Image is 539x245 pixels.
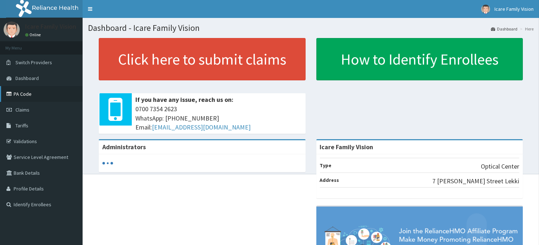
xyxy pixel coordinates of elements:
img: User Image [481,5,490,14]
b: Address [320,177,339,183]
span: 0700 7354 2623 WhatsApp: [PHONE_NUMBER] Email: [135,104,302,132]
span: Claims [15,107,29,113]
strong: Icare Family Vision [320,143,373,151]
a: Click here to submit claims [99,38,306,80]
span: Tariffs [15,122,28,129]
p: Icare Family Vision [25,23,76,30]
img: User Image [4,22,20,38]
a: [EMAIL_ADDRESS][DOMAIN_NAME] [152,123,251,131]
a: How to Identify Enrollees [316,38,523,80]
span: Switch Providers [15,59,52,66]
svg: audio-loading [102,158,113,169]
b: Administrators [102,143,146,151]
span: Dashboard [15,75,39,81]
h1: Dashboard - Icare Family Vision [88,23,534,33]
b: Type [320,162,332,169]
p: Optical Center [481,162,519,171]
li: Here [518,26,534,32]
b: If you have any issue, reach us on: [135,95,233,104]
span: Icare Family Vision [494,6,534,12]
a: Dashboard [491,26,517,32]
p: 7 [PERSON_NAME] Street Lekki [432,176,519,186]
a: Online [25,32,42,37]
